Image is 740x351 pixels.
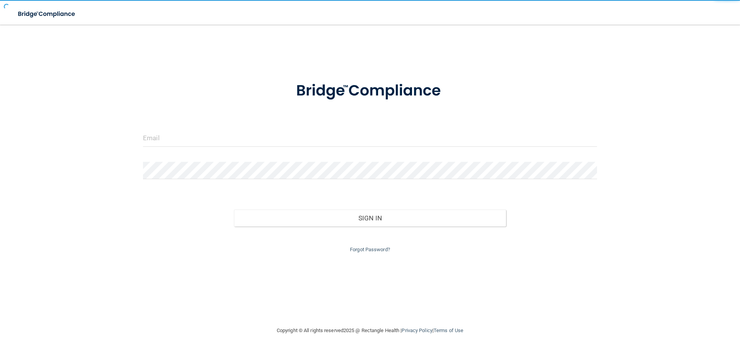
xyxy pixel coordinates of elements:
a: Privacy Policy [402,327,432,333]
img: bridge_compliance_login_screen.278c3ca4.svg [12,6,82,22]
img: bridge_compliance_login_screen.278c3ca4.svg [280,71,460,111]
button: Sign In [234,210,506,227]
a: Forgot Password? [350,247,390,252]
input: Email [143,129,597,147]
a: Terms of Use [434,327,463,333]
div: Copyright © All rights reserved 2025 @ Rectangle Health | | [229,318,511,343]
